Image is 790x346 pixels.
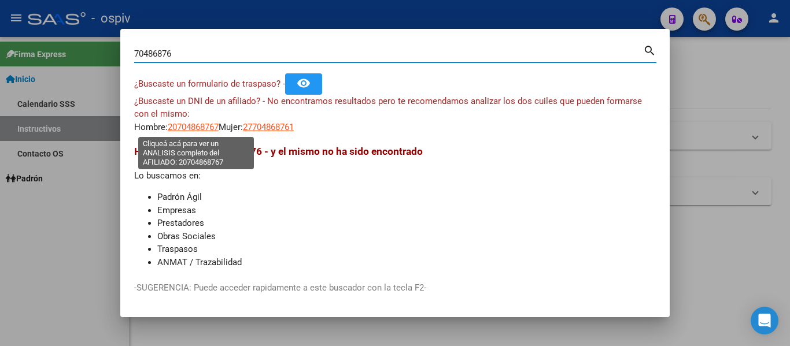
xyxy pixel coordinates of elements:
[134,95,656,134] div: Hombre: Mujer:
[157,256,656,269] li: ANMAT / Trazabilidad
[157,204,656,217] li: Empresas
[751,307,778,334] div: Open Intercom Messenger
[134,144,656,282] div: Lo buscamos en:
[134,281,656,295] p: -SUGERENCIA: Puede acceder rapidamente a este buscador con la tecla F2-
[157,191,656,204] li: Padrón Ágil
[134,79,285,89] span: ¿Buscaste un formulario de traspaso? -
[297,76,311,90] mat-icon: remove_red_eye
[134,96,642,120] span: ¿Buscaste un DNI de un afiliado? - No encontramos resultados pero te recomendamos analizar los do...
[243,122,294,132] span: 27704868761
[643,43,656,57] mat-icon: search
[134,146,423,157] span: Hemos buscado - 70486876 - y el mismo no ha sido encontrado
[157,243,656,256] li: Traspasos
[157,217,656,230] li: Prestadores
[157,230,656,243] li: Obras Sociales
[168,122,219,132] span: 20704868767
